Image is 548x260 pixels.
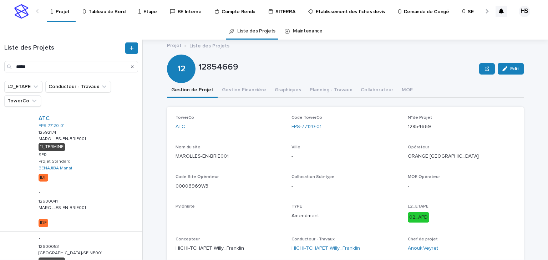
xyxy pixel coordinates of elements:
p: 12592174 [39,129,58,135]
p: 12854669 [198,62,476,72]
p: - [291,183,399,190]
span: Ville [291,145,300,149]
p: 00006969W3 [176,183,283,190]
div: IDF [39,174,48,182]
span: TYPE [291,204,302,209]
a: HICHI-TCHAPET Willy_Franklin [291,245,360,252]
button: Collaborateur [356,83,397,98]
span: L2_ETAPE [408,204,428,209]
button: TowerCo [4,95,41,107]
span: Code Site Opérateur [176,175,219,179]
p: Liste des Projets [189,41,229,49]
span: Chef de projet [408,237,438,241]
p: ORANGE [GEOGRAPHIC_DATA] [408,153,515,160]
span: Code TowerCo [291,116,322,120]
a: BENAJIBA Manaf [39,166,72,171]
a: FPS-77120-01 [39,123,65,128]
p: SFR [39,153,47,158]
button: MOE [397,83,417,98]
button: Edit [498,63,524,75]
div: HS [519,6,530,17]
div: 12 [167,35,196,74]
p: - [176,212,283,220]
button: Graphiques [270,83,305,98]
span: Nom du site [176,145,201,149]
span: Edit [510,66,519,71]
span: Pylôniste [176,204,195,209]
span: Collocation Sub-type [291,175,335,179]
button: Gestion Financière [218,83,270,98]
p: HICHI-TCHAPET Willy_Franklin [176,245,283,252]
div: 11_TERMINE [39,143,65,151]
p: 12600053 [39,243,60,249]
p: Amendment [291,212,399,220]
input: Search [4,61,138,72]
p: [GEOGRAPHIC_DATA]-SEINE001 [39,249,104,256]
a: ATC [176,123,185,131]
a: FPS-77120-01 [291,123,321,131]
button: Planning - Travaux [305,83,356,98]
p: - [39,235,139,241]
p: 12854669 [408,123,515,131]
p: - [39,189,139,196]
button: L2_ETAPE [4,81,42,92]
div: 02_APD [408,212,429,223]
a: Liste des Projets [237,23,275,40]
img: stacker-logo-s-only.png [14,4,29,19]
p: MAROLLES-EN-BRIE001 [39,135,87,142]
p: MAROLLES-EN-BRIE001 [176,153,283,160]
button: Conducteur - Travaux [45,81,111,92]
span: N°de Projet [408,116,432,120]
a: ATC [39,115,50,122]
button: Gestion de Projet [167,83,218,98]
p: MAROLLES-EN-BRIE001 [39,204,87,210]
span: MOE Opérateur [408,175,440,179]
p: - [291,153,399,160]
span: TowerCo [176,116,194,120]
span: Opérateur [408,145,429,149]
span: Conducteur - Travaux [291,237,335,241]
span: Concepteur [176,237,200,241]
div: IDF [39,219,48,227]
a: Maintenance [293,23,323,40]
a: Anouk.Veyret [408,245,438,252]
p: 12600041 [39,198,59,204]
a: Projet [167,41,182,49]
p: - [408,183,515,190]
h1: Liste des Projets [4,44,124,52]
p: Projet Standard [39,159,71,164]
